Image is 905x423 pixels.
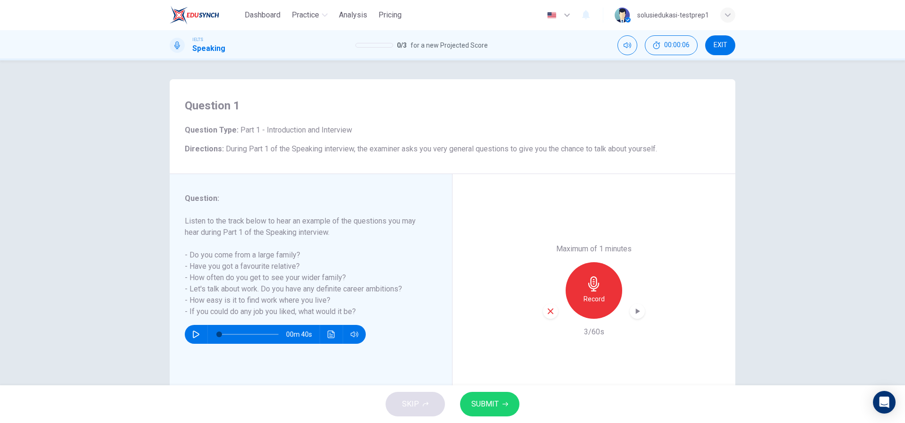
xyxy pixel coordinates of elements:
button: Practice [288,7,331,24]
img: EduSynch logo [170,6,219,25]
span: Part 1 - Introduction and Interview [239,125,352,134]
span: 0 / 3 [397,40,407,51]
button: Analysis [335,7,371,24]
div: Hide [645,35,698,55]
h6: Directions : [185,143,720,155]
button: Dashboard [241,7,284,24]
div: Open Intercom Messenger [873,391,896,414]
button: 00:00:06 [645,35,698,55]
span: Pricing [378,9,402,21]
span: Practice [292,9,319,21]
img: Profile picture [615,8,630,23]
h6: Listen to the track below to hear an example of the questions you may hear during Part 1 of the S... [185,216,426,317]
div: solusiedukasi-testprep1 [637,9,709,21]
h4: Question 1 [185,98,720,113]
span: 00:00:06 [664,41,690,49]
img: en [546,12,558,19]
span: 00m 40s [286,325,320,344]
button: Record [566,262,622,319]
div: Mute [617,35,637,55]
span: Analysis [339,9,367,21]
button: Pricing [375,7,405,24]
h6: Maximum of 1 minutes [556,243,632,255]
button: Click to see the audio transcription [324,325,339,344]
h6: Question Type : [185,124,720,136]
button: SUBMIT [460,392,519,416]
h6: 3/60s [584,326,604,338]
h6: Question : [185,193,426,204]
h1: Speaking [192,43,225,54]
span: for a new Projected Score [411,40,488,51]
button: EXIT [705,35,735,55]
span: During Part 1 of the Speaking interview, the examiner asks you very general questions to give you... [226,144,657,153]
a: EduSynch logo [170,6,241,25]
span: EXIT [714,41,727,49]
span: IELTS [192,36,203,43]
span: SUBMIT [471,398,499,411]
span: Dashboard [245,9,280,21]
h6: Record [584,293,605,305]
